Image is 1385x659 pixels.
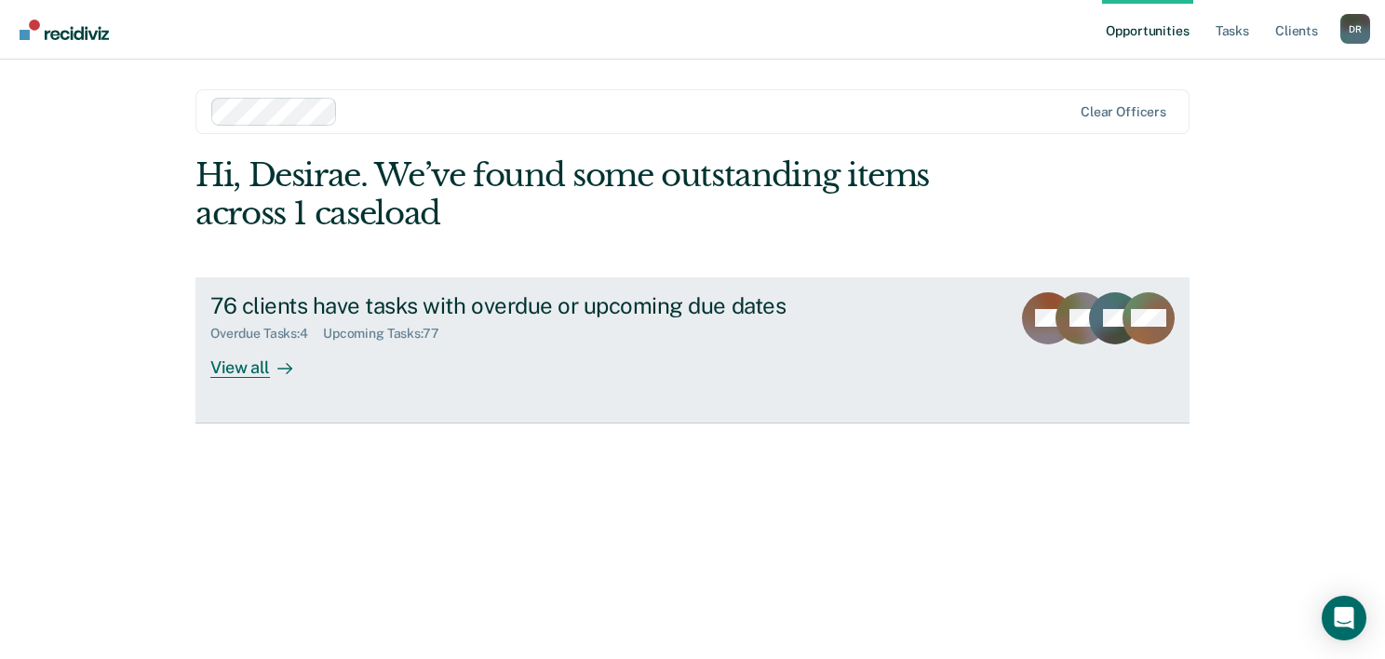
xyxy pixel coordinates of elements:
a: 76 clients have tasks with overdue or upcoming due datesOverdue Tasks:4Upcoming Tasks:77View all [195,277,1190,424]
div: View all [210,342,315,378]
div: 76 clients have tasks with overdue or upcoming due dates [210,292,864,319]
div: Overdue Tasks : 4 [210,326,323,342]
div: Upcoming Tasks : 77 [323,326,454,342]
button: Profile dropdown button [1340,14,1370,44]
div: Open Intercom Messenger [1322,596,1366,640]
div: Hi, Desirae. We’ve found some outstanding items across 1 caseload [195,156,990,233]
div: D R [1340,14,1370,44]
img: Recidiviz [20,20,109,40]
div: Clear officers [1081,104,1166,120]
